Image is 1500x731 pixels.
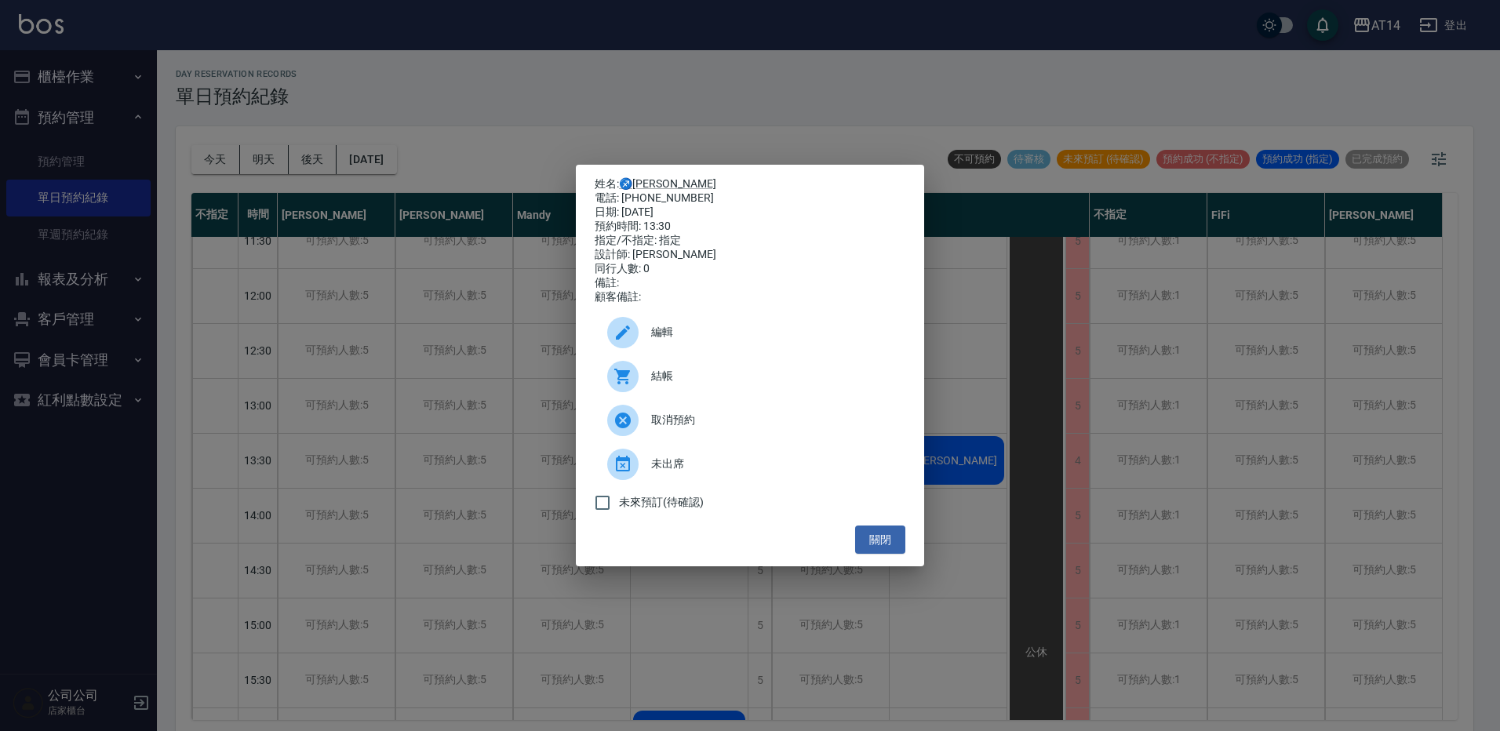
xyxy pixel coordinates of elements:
[651,456,893,472] span: 未出席
[595,220,905,234] div: 預約時間: 13:30
[595,398,905,442] div: 取消預約
[619,494,704,511] span: 未來預訂(待確認)
[595,355,905,398] a: 結帳
[651,412,893,428] span: 取消預約
[619,177,716,190] a: ♐[PERSON_NAME]
[595,262,905,276] div: 同行人數: 0
[595,191,905,205] div: 電話: [PHONE_NUMBER]
[595,248,905,262] div: 設計師: [PERSON_NAME]
[595,442,905,486] div: 未出席
[651,368,893,384] span: 結帳
[595,311,905,355] div: 編輯
[595,234,905,248] div: 指定/不指定: 指定
[595,290,905,304] div: 顧客備註:
[595,276,905,290] div: 備註:
[595,177,905,191] p: 姓名:
[651,324,893,340] span: 編輯
[855,526,905,555] button: 關閉
[595,205,905,220] div: 日期: [DATE]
